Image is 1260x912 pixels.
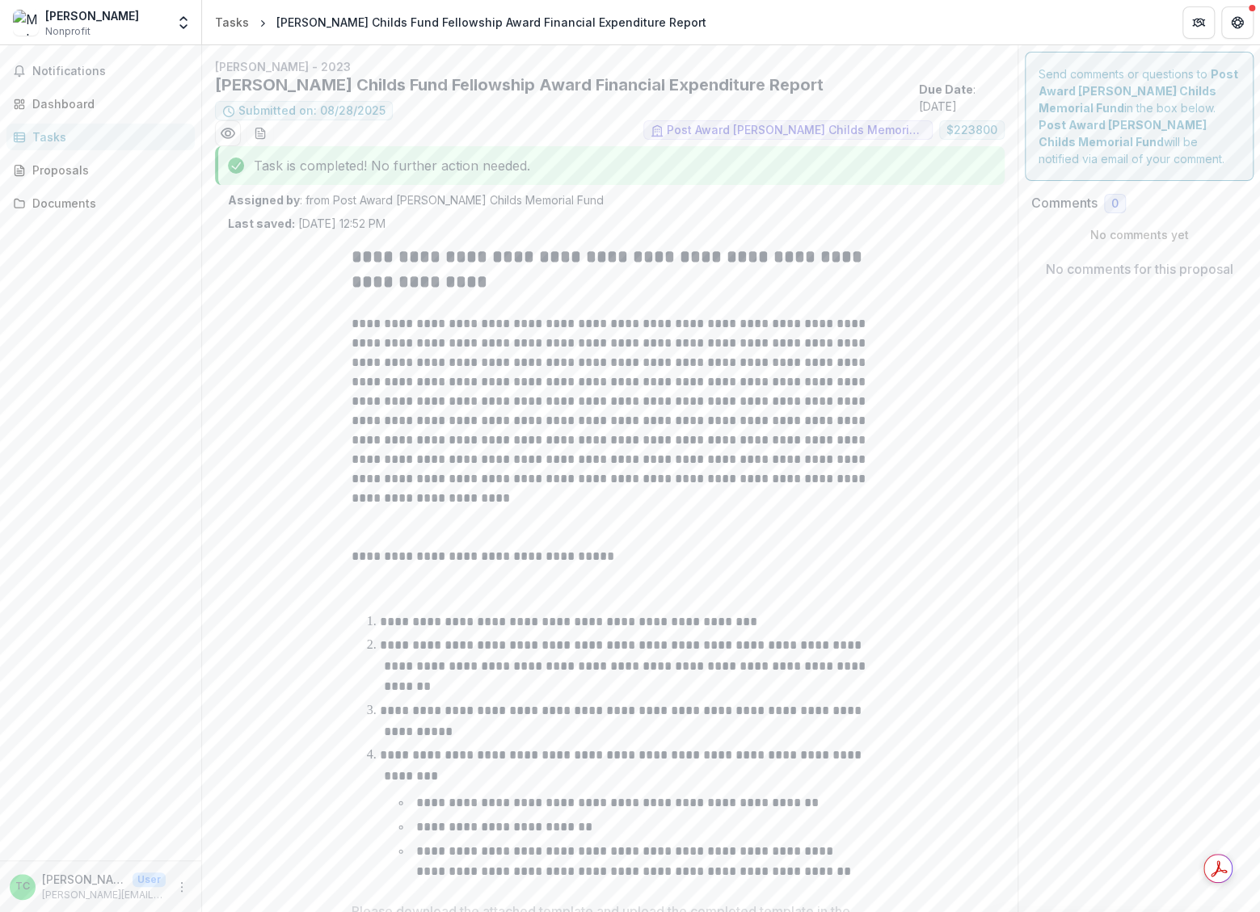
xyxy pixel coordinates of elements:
p: : [DATE] [919,81,1005,115]
span: Notifications [32,65,188,78]
p: : from Post Award [PERSON_NAME] Childs Memorial Fund [228,191,992,208]
p: User [133,872,166,887]
button: download-word-button [247,120,273,146]
strong: Last saved: [228,216,295,230]
a: Tasks [209,11,255,34]
div: Tasks [32,128,182,145]
button: Preview 05aea12d-4adf-4977-91d4-d75dccb13194.pdf [215,120,241,146]
h2: Comments [1031,195,1098,211]
p: [PERSON_NAME] [42,871,126,888]
div: Proposals [32,162,182,179]
strong: Post Award [PERSON_NAME] Childs Memorial Fund [1039,67,1238,115]
div: Documents [32,195,182,212]
p: [DATE] 12:52 PM [228,215,386,232]
span: Nonprofit [45,24,91,39]
a: Tasks [6,124,195,150]
div: [PERSON_NAME] [45,7,139,24]
button: Partners [1182,6,1215,39]
div: Thomas Cantu [15,881,30,892]
strong: Assigned by [228,193,300,207]
div: [PERSON_NAME] Childs Fund Fellowship Award Financial Expenditure Report [276,14,706,31]
span: 0 [1111,197,1119,211]
button: Notifications [6,58,195,84]
strong: Due Date [919,82,973,96]
button: Open entity switcher [172,6,195,39]
p: [PERSON_NAME][EMAIL_ADDRESS][PERSON_NAME][DOMAIN_NAME] [42,888,166,902]
span: $ 223800 [946,124,997,137]
div: Dashboard [32,95,182,112]
a: Dashboard [6,90,195,117]
a: Documents [6,190,195,216]
strong: Post Award [PERSON_NAME] Childs Memorial Fund [1039,118,1207,149]
div: Send comments or questions to in the box below. will be notified via email of your comment. [1025,52,1254,181]
img: Mark Plitt [13,10,39,36]
p: [PERSON_NAME] - 2023 [215,58,1005,75]
button: More [172,877,192,897]
button: Get Help [1221,6,1254,39]
div: Task is completed! No further action needed. [215,146,1005,185]
span: Submitted on: 08/28/2025 [238,104,386,118]
p: No comments for this proposal [1046,259,1233,279]
nav: breadcrumb [209,11,713,34]
h2: [PERSON_NAME] Childs Fund Fellowship Award Financial Expenditure Report [215,75,912,95]
p: No comments yet [1031,226,1247,243]
a: Proposals [6,157,195,183]
span: Post Award [PERSON_NAME] Childs Memorial Fund [667,124,925,137]
div: Tasks [215,14,249,31]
